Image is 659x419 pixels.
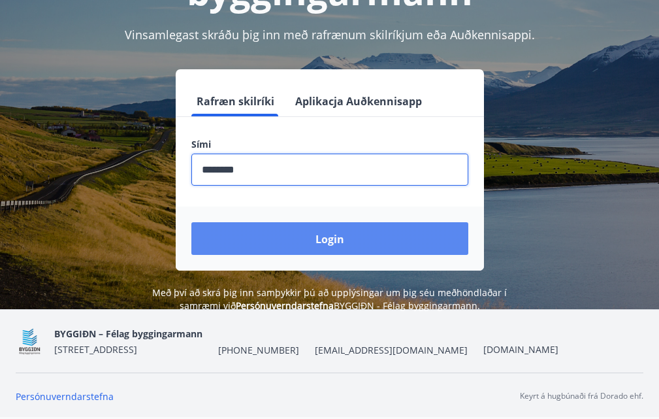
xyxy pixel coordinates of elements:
font: Með því að skrá þig inn samþykkir þú að upplýsingar um þig séu meðhöndlaðar í samræmi við [152,286,507,312]
font: Aplikacja Auðkennisapp [295,94,422,109]
font: Login [315,232,344,246]
font: Keyrt á hugbúnaði frá Dorado ehf. [520,390,643,401]
font: Sími [191,138,211,150]
font: Vinsamlegast skráðu þig inn með rafrænum skilríkjum eða Auðkennisappi. [125,27,535,42]
button: Login [191,222,468,255]
a: [DOMAIN_NAME] [483,343,558,356]
a: Persónuverndarstefna [16,390,114,403]
font: Rafræn skilríki [197,94,274,109]
font: BYGGIÐN - Félag byggingarmann. [334,299,480,312]
font: [STREET_ADDRESS] [54,343,137,356]
font: BYGGIÐN – Félag byggingarmann [54,327,202,340]
font: [EMAIL_ADDRESS][DOMAIN_NAME] [315,344,468,356]
img: BKlGVmlTW1Qrz68WFGMFQUcXHWdQd7yePWMkvn3i.png [16,327,44,356]
a: Persónuverndarstefna [236,299,334,312]
font: [PHONE_NUMBER] [218,344,299,356]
